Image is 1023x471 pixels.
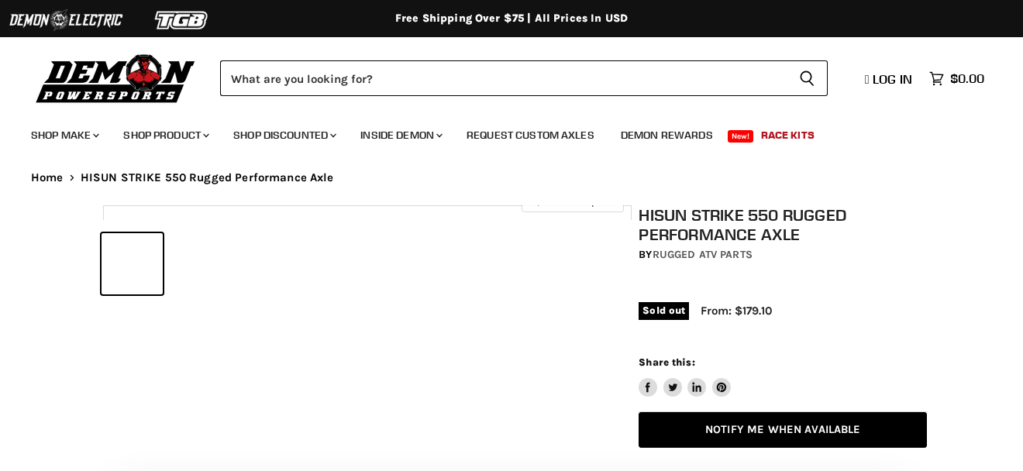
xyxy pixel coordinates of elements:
span: Click to expand [529,195,615,207]
a: Demon Rewards [609,119,725,151]
a: Log in [858,72,921,86]
img: Demon Electric Logo 2 [8,5,124,35]
a: Notify Me When Available [639,412,927,449]
a: Shop Discounted [222,119,346,151]
span: $0.00 [950,71,984,86]
a: $0.00 [921,67,992,90]
a: Home [31,171,64,184]
a: Rugged ATV Parts [653,248,753,261]
button: Search [787,60,828,96]
form: Product [220,60,828,96]
span: Sold out [639,302,689,319]
img: Demon Powersports [31,50,201,105]
a: Race Kits [749,119,826,151]
span: From: $179.10 [701,304,772,318]
h1: HISUN STRIKE 550 Rugged Performance Axle [639,205,927,244]
span: Share this: [639,356,694,368]
button: IMAGE thumbnail [102,233,163,294]
aside: Share this: [639,356,731,397]
a: Shop Make [19,119,108,151]
span: Log in [873,71,912,87]
a: Request Custom Axles [455,119,606,151]
img: TGB Logo 2 [124,5,240,35]
div: by [639,246,927,263]
a: Inside Demon [349,119,452,151]
span: New! [728,130,754,143]
input: Search [220,60,787,96]
span: HISUN STRIKE 550 Rugged Performance Axle [81,171,334,184]
a: Shop Product [112,119,219,151]
ul: Main menu [19,113,980,151]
